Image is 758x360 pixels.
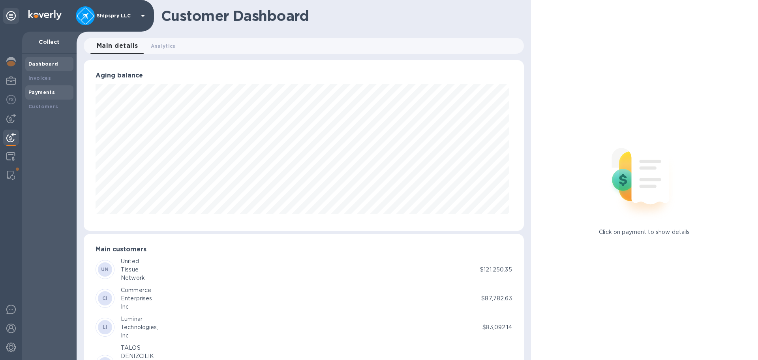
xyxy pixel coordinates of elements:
[6,95,16,104] img: Foreign exchange
[28,104,58,109] b: Customers
[121,257,145,266] div: United
[481,294,512,303] p: $87,782.63
[121,303,152,311] div: Inc
[96,246,512,253] h3: Main customers
[101,266,109,272] b: UN
[6,76,16,85] img: My Profile
[599,228,690,236] p: Click on payment to show details
[480,266,512,274] p: $121,250.35
[3,8,19,24] div: Unpin categories
[28,75,51,81] b: Invoices
[28,38,70,46] p: Collect
[121,332,158,340] div: Inc
[121,344,167,352] div: TALOS
[6,152,15,161] img: Credit hub
[121,294,152,303] div: Enterprises
[121,266,145,274] div: Tissue
[28,89,55,95] b: Payments
[28,10,62,20] img: Logo
[28,61,58,67] b: Dashboard
[102,295,108,301] b: CI
[97,40,138,51] span: Main details
[151,42,176,50] span: Analytics
[121,323,158,332] div: Technologies,
[161,8,518,24] h1: Customer Dashboard
[482,323,512,332] p: $83,092.14
[121,274,145,282] div: Network
[103,324,108,330] b: LI
[96,72,512,79] h3: Aging balance
[121,315,158,323] div: Luminar
[97,13,136,19] p: Shipspry LLC
[121,286,152,294] div: Commerce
